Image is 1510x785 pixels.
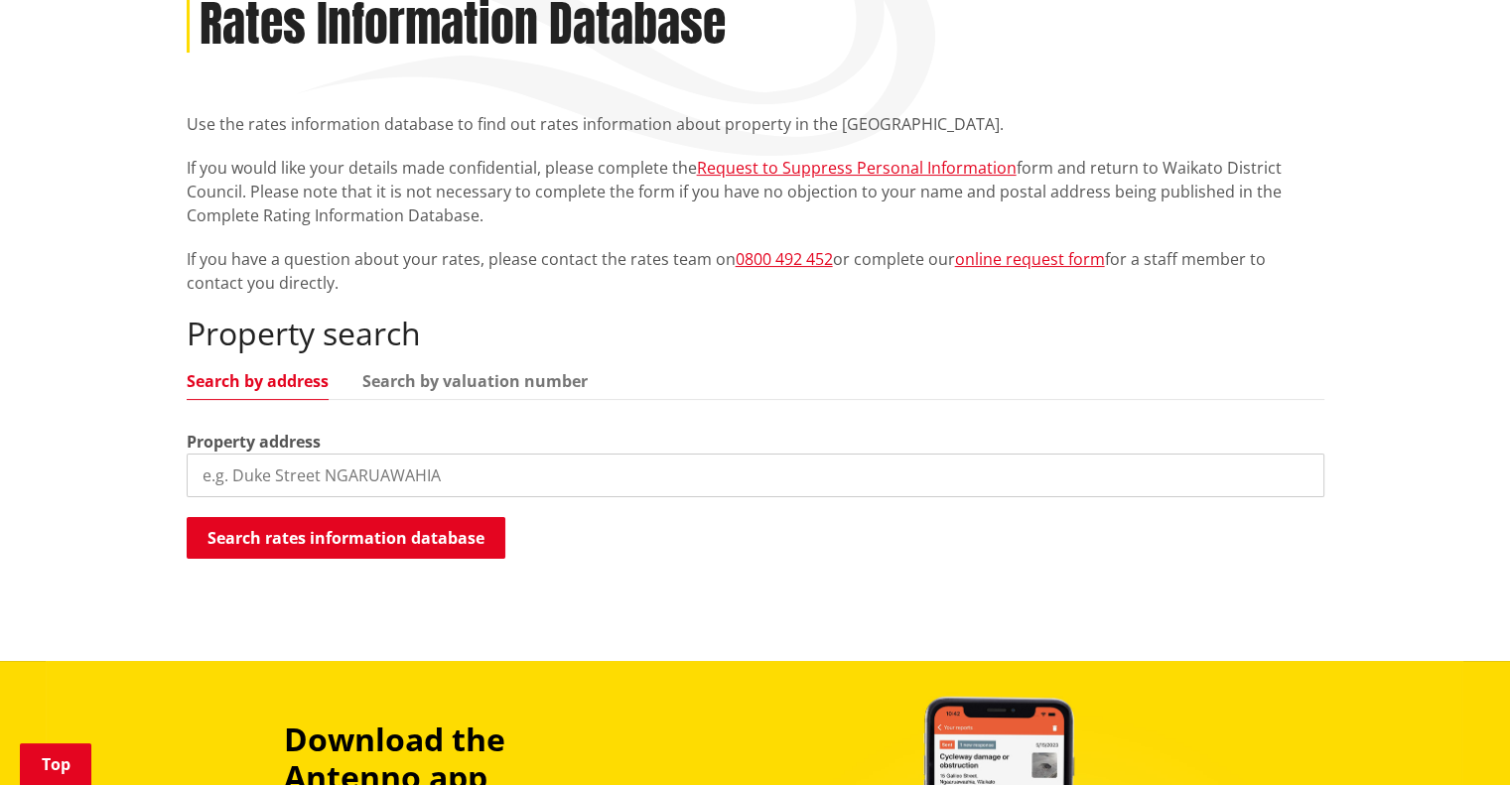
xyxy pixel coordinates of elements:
[187,373,329,389] a: Search by address
[697,157,1017,179] a: Request to Suppress Personal Information
[187,430,321,454] label: Property address
[187,517,505,559] button: Search rates information database
[187,112,1324,136] p: Use the rates information database to find out rates information about property in the [GEOGRAPHI...
[187,315,1324,352] h2: Property search
[1419,702,1490,773] iframe: Messenger Launcher
[362,373,588,389] a: Search by valuation number
[20,743,91,785] a: Top
[187,156,1324,227] p: If you would like your details made confidential, please complete the form and return to Waikato ...
[187,247,1324,295] p: If you have a question about your rates, please contact the rates team on or complete our for a s...
[955,248,1105,270] a: online request form
[736,248,833,270] a: 0800 492 452
[187,454,1324,497] input: e.g. Duke Street NGARUAWAHIA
